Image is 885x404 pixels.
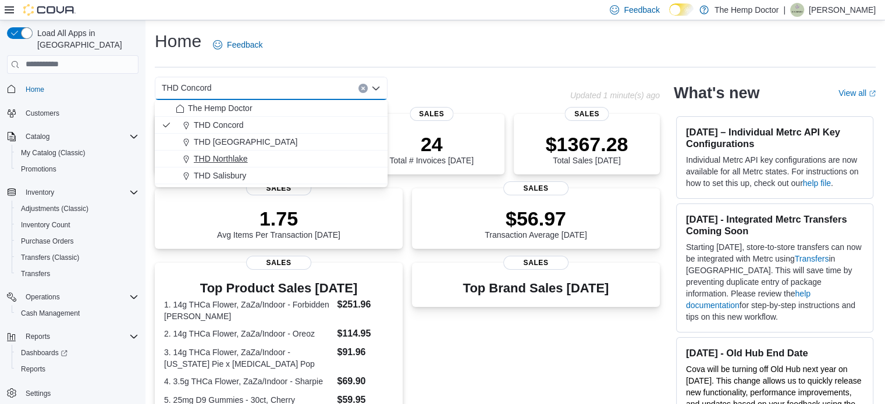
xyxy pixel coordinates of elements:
p: $56.97 [485,207,587,230]
span: Transfers (Classic) [21,253,79,262]
a: Customers [21,106,64,120]
dd: $91.96 [337,345,393,359]
span: Load All Apps in [GEOGRAPHIC_DATA] [33,27,138,51]
button: Settings [2,384,143,401]
p: $1367.28 [546,133,628,156]
button: My Catalog (Classic) [12,145,143,161]
h3: [DATE] - Integrated Metrc Transfers Coming Soon [686,213,863,237]
button: THD Concord [155,117,388,134]
p: Individual Metrc API key configurations are now available for all Metrc states. For instructions ... [686,154,863,189]
a: Purchase Orders [16,234,79,248]
span: Purchase Orders [21,237,74,246]
dt: 2. 14g THCa Flower, ZaZa/Indoor - Oreoz [164,328,332,339]
dt: 3. 14g THCa Flower, ZaZa/Indoor - [US_STATE] Pie x [MEDICAL_DATA] Pop [164,346,332,370]
span: THD Northlake [194,153,248,165]
div: Avg Items Per Transaction [DATE] [217,207,340,239]
button: Home [2,81,143,98]
span: Cash Management [16,306,138,320]
span: Home [21,82,138,96]
span: Purchase Orders [16,234,138,248]
span: Transfers (Classic) [16,251,138,264]
button: THD Salisbury [155,167,388,184]
button: Close list of options [371,84,381,93]
a: Cash Management [16,306,84,320]
h3: Top Brand Sales [DATE] [463,281,609,295]
p: [PERSON_NAME] [809,3,876,17]
h3: Top Product Sales [DATE] [164,281,393,295]
span: THD Salisbury [194,170,246,181]
button: Reports [21,330,55,344]
a: View allExternal link [838,88,876,98]
span: Customers [26,109,59,118]
span: Home [26,85,44,94]
button: Reports [12,361,143,377]
a: Settings [21,387,55,401]
button: Inventory Count [12,217,143,233]
a: Transfers [795,254,829,263]
button: Cash Management [12,305,143,321]
span: Sales [246,181,311,195]
span: THD [GEOGRAPHIC_DATA] [194,136,297,148]
span: Reports [16,362,138,376]
input: Dark Mode [669,3,694,16]
button: Operations [2,289,143,305]
p: Starting [DATE], store-to-store transfers can now be integrated with Metrc using in [GEOGRAPHIC_D... [686,241,863,323]
div: Richard Satterfield [790,3,804,17]
button: Promotions [12,161,143,177]
div: Choose from the following options [155,100,388,184]
span: Sales [246,256,311,270]
span: Sales [565,107,609,121]
dt: 1. 14g THCa Flower, ZaZa/Indoor - Forbidden [PERSON_NAME] [164,299,332,322]
img: Cova [23,4,76,16]
span: Transfers [16,267,138,281]
span: Cash Management [21,309,80,318]
span: Inventory [21,185,138,199]
div: Total Sales [DATE] [546,133,628,165]
h3: [DATE] - Old Hub End Date [686,347,863,359]
a: Reports [16,362,50,376]
span: Settings [26,389,51,398]
svg: External link [869,90,876,97]
a: Transfers (Classic) [16,251,84,264]
h2: What's new [674,84,759,102]
span: Catalog [21,130,138,144]
span: Catalog [26,132,49,141]
a: help file [803,178,831,188]
a: Adjustments (Classic) [16,202,93,216]
span: Inventory Count [16,218,138,232]
span: Settings [21,385,138,400]
span: My Catalog (Classic) [21,148,86,158]
h1: Home [155,30,201,53]
span: My Catalog (Classic) [16,146,138,160]
span: Sales [503,181,568,195]
span: Sales [503,256,568,270]
div: Transaction Average [DATE] [485,207,587,239]
dd: $114.95 [337,327,393,341]
p: | [783,3,786,17]
button: Purchase Orders [12,233,143,249]
span: Adjustments (Classic) [16,202,138,216]
a: My Catalog (Classic) [16,146,90,160]
button: Clear input [358,84,368,93]
button: Transfers [12,266,143,282]
span: Reports [26,332,50,341]
a: Dashboards [12,345,143,361]
button: Adjustments (Classic) [12,201,143,217]
span: The Hemp Doctor [188,102,252,114]
span: Adjustments (Classic) [21,204,88,213]
span: Dashboards [21,348,67,357]
button: Inventory [2,184,143,201]
span: Feedback [624,4,659,16]
button: Inventory [21,185,59,199]
span: Inventory Count [21,220,70,230]
span: Promotions [16,162,138,176]
span: THD Concord [162,81,212,95]
span: Transfers [21,269,50,278]
h3: [DATE] – Individual Metrc API Key Configurations [686,126,863,149]
span: Inventory [26,188,54,197]
span: Operations [21,290,138,304]
span: Promotions [21,165,56,174]
span: THD Concord [194,119,244,131]
button: Reports [2,328,143,345]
